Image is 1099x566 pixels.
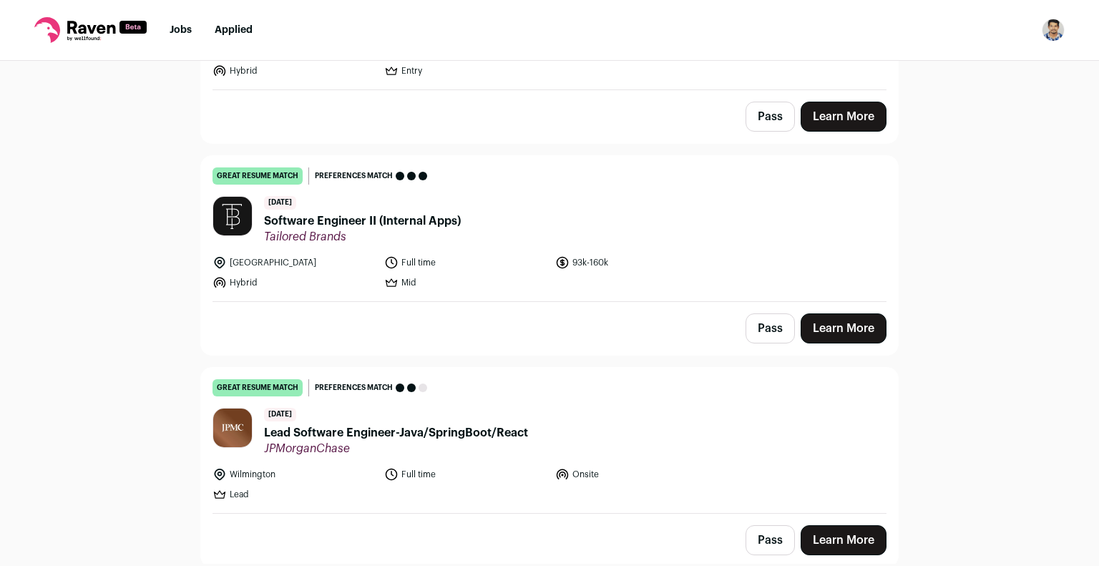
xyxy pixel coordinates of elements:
[201,156,898,301] a: great resume match Preferences match [DATE] Software Engineer II (Internal Apps) Tailored Brands ...
[315,381,393,395] span: Preferences match
[384,467,547,482] li: Full time
[213,379,303,396] div: great resume match
[170,25,192,35] a: Jobs
[801,102,886,132] a: Learn More
[746,525,795,555] button: Pass
[384,255,547,270] li: Full time
[213,275,376,290] li: Hybrid
[1042,19,1065,42] img: 19067795-medium_jpg
[746,313,795,343] button: Pass
[264,230,461,244] span: Tailored Brands
[384,64,547,78] li: Entry
[264,424,528,441] span: Lead Software Engineer-Java/SpringBoot/React
[801,313,886,343] a: Learn More
[201,368,898,513] a: great resume match Preferences match [DATE] Lead Software Engineer-Java/SpringBoot/React JPMorgan...
[213,487,376,502] li: Lead
[801,525,886,555] a: Learn More
[213,409,252,447] img: dbf1e915ae85f37df3404b4c05d486a3b29b5bae2d38654172e6aa14fae6c07c.jpg
[315,169,393,183] span: Preferences match
[213,167,303,185] div: great resume match
[215,25,253,35] a: Applied
[384,275,547,290] li: Mid
[555,467,718,482] li: Onsite
[264,213,461,230] span: Software Engineer II (Internal Apps)
[213,64,376,78] li: Hybrid
[213,197,252,235] img: d1ee67d6e6a1c1a9a6c89016e1a4e19270839aba4bb47bb08f4aa4505f0446e9.jpg
[746,102,795,132] button: Pass
[264,408,296,421] span: [DATE]
[264,196,296,210] span: [DATE]
[213,467,376,482] li: Wilmington
[555,255,718,270] li: 93k-160k
[1042,19,1065,42] button: Open dropdown
[213,255,376,270] li: [GEOGRAPHIC_DATA]
[264,441,528,456] span: JPMorganChase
